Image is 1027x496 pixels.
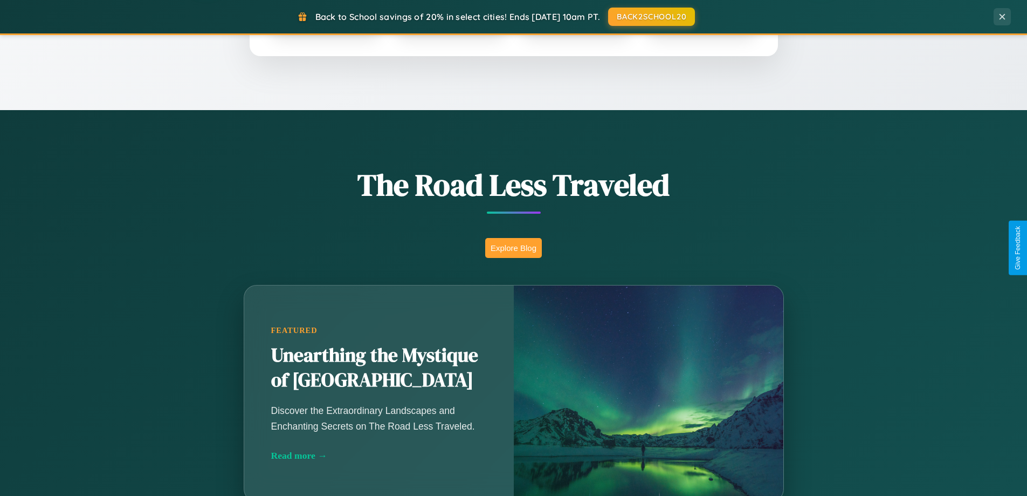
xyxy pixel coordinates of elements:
[485,238,542,258] button: Explore Blog
[1014,226,1022,270] div: Give Feedback
[271,326,487,335] div: Featured
[190,164,837,206] h1: The Road Less Traveled
[271,403,487,433] p: Discover the Extraordinary Landscapes and Enchanting Secrets on The Road Less Traveled.
[271,343,487,393] h2: Unearthing the Mystique of [GEOGRAPHIC_DATA]
[608,8,695,26] button: BACK2SCHOOL20
[315,11,600,22] span: Back to School savings of 20% in select cities! Ends [DATE] 10am PT.
[271,450,487,461] div: Read more →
